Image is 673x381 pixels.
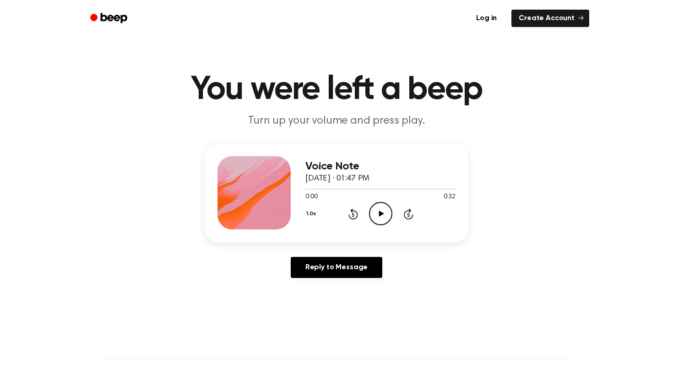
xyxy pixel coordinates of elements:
p: Turn up your volume and press play. [161,114,512,129]
a: Beep [84,10,136,27]
h3: Voice Note [305,160,456,173]
span: [DATE] · 01:47 PM [305,174,369,183]
span: 0:32 [444,192,456,202]
span: 0:00 [305,192,317,202]
a: Log in [467,8,506,29]
h1: You were left a beep [102,73,571,106]
button: 1.0x [305,206,319,222]
a: Reply to Message [291,257,382,278]
a: Create Account [511,10,589,27]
